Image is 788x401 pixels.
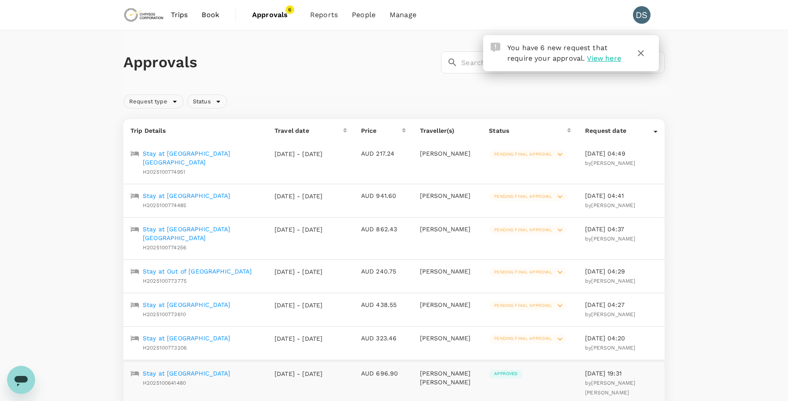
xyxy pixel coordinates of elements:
div: Pending final approval [489,301,567,310]
span: H2025100774951 [143,169,185,175]
p: [DATE] 04:41 [585,191,658,200]
img: Approval Request [491,43,500,52]
p: [PERSON_NAME] [PERSON_NAME] [420,369,475,386]
span: by [585,345,635,351]
span: View here [587,54,621,62]
div: DS [633,6,651,24]
span: [PERSON_NAME] [591,311,635,317]
p: [DATE] 04:49 [585,149,658,158]
span: H2025100773206 [143,345,187,351]
p: [PERSON_NAME] [420,334,475,343]
p: AUD 438.55 [361,300,406,309]
span: 6 [286,5,294,14]
a: Stay at [GEOGRAPHIC_DATA] [143,334,230,343]
span: Pending final approval [489,303,557,309]
div: Price [361,126,402,135]
h1: Approvals [123,53,437,72]
p: [DATE] - [DATE] [275,149,323,158]
span: Status [188,98,216,106]
a: Stay at Out of [GEOGRAPHIC_DATA] [143,267,252,276]
a: Stay at [GEOGRAPHIC_DATA] [143,300,230,309]
a: Stay at [GEOGRAPHIC_DATA] [GEOGRAPHIC_DATA] [143,225,260,242]
p: [DATE] - [DATE] [275,334,323,343]
div: Travel date [275,126,343,135]
div: Request type [123,95,184,109]
span: Pending final approval [489,269,557,275]
p: [DATE] - [DATE] [275,369,323,378]
p: Traveller(s) [420,126,475,135]
p: AUD 323.46 [361,334,406,343]
p: [DATE] 04:20 [585,334,658,343]
span: [PERSON_NAME] [591,202,635,208]
p: [PERSON_NAME] [420,149,475,158]
div: Pending final approval [489,226,567,234]
span: by [585,311,635,317]
p: AUD 696.90 [361,369,406,378]
p: [PERSON_NAME] [420,267,475,276]
p: [PERSON_NAME] [420,300,475,309]
span: H2025100774485 [143,202,186,208]
span: [PERSON_NAME] [591,278,635,284]
a: Stay at [GEOGRAPHIC_DATA] [GEOGRAPHIC_DATA] [143,149,260,167]
p: [DATE] 04:29 [585,267,658,276]
span: by [585,160,635,166]
span: Pending final approval [489,151,557,157]
p: AUD 240.75 [361,267,406,276]
span: [PERSON_NAME] [591,236,635,242]
img: Chrysos Corporation [123,5,164,25]
span: Approved [489,371,523,377]
p: AUD 862.43 [361,225,406,233]
p: [DATE] - [DATE] [275,301,323,310]
a: Stay at [GEOGRAPHIC_DATA] [143,369,230,378]
iframe: Button to launch messaging window [7,366,35,394]
p: [DATE] - [DATE] [275,192,323,200]
p: [DATE] 04:27 [585,300,658,309]
p: [DATE] - [DATE] [275,225,323,234]
span: Book [202,10,219,20]
span: Pending final approval [489,227,557,233]
span: Pending final approval [489,335,557,342]
span: [PERSON_NAME] [591,160,635,166]
p: AUD 217.24 [361,149,406,158]
span: Approvals [252,10,296,20]
span: Trips [171,10,188,20]
a: Stay at [GEOGRAPHIC_DATA] [143,191,230,200]
span: [PERSON_NAME] [591,345,635,351]
p: AUD 941.60 [361,191,406,200]
span: H2025100773610 [143,311,186,317]
div: Status [187,95,227,109]
span: H2025100774256 [143,244,186,251]
span: by [585,380,635,396]
div: Pending final approval [489,268,567,277]
p: [DATE] 04:37 [585,225,658,233]
p: Trip Details [130,126,260,135]
span: by [585,236,635,242]
span: Reports [310,10,338,20]
div: Pending final approval [489,335,567,343]
div: Pending final approval [489,150,567,159]
p: [DATE] - [DATE] [275,267,323,276]
p: [PERSON_NAME] [420,225,475,233]
span: Manage [390,10,416,20]
span: Request type [124,98,173,106]
span: by [585,202,635,208]
div: Request date [585,126,654,135]
span: You have 6 new request that require your approval. [507,44,607,62]
span: Pending final approval [489,193,557,200]
span: by [585,278,635,284]
input: Search by travellers, trips, or destination [461,51,665,73]
span: H2025100641480 [143,380,186,386]
span: H2025100773775 [143,278,187,284]
div: Status [489,126,567,135]
div: Pending final approval [489,192,567,201]
span: [PERSON_NAME] [PERSON_NAME] [585,380,635,396]
p: [PERSON_NAME] [420,191,475,200]
span: People [352,10,376,20]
